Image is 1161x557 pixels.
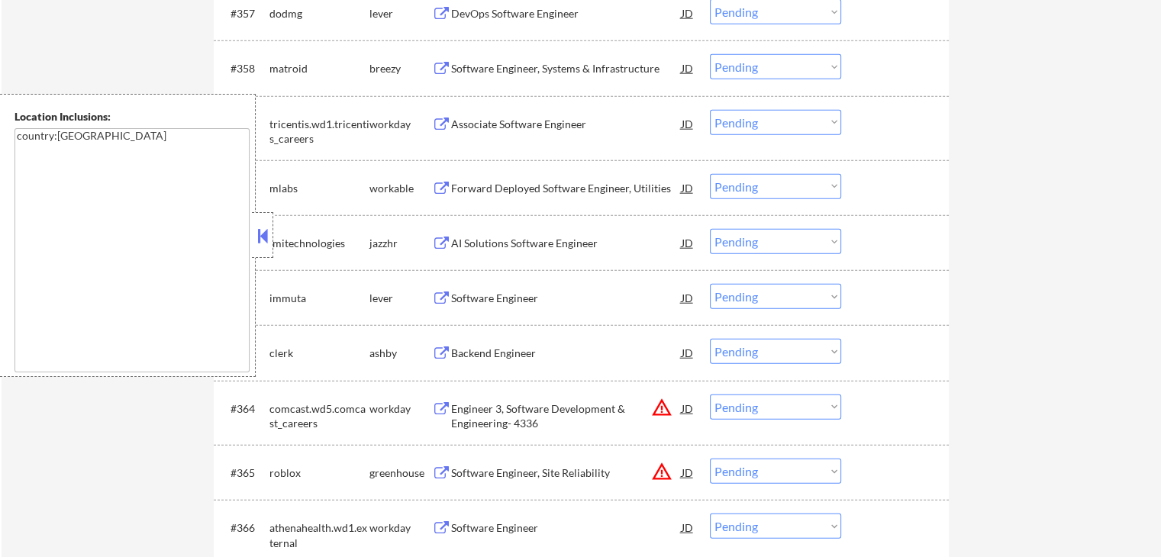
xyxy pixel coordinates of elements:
div: mlabs [269,181,369,196]
button: warning_amber [651,461,672,482]
div: lmitechnologies [269,236,369,251]
div: greenhouse [369,465,432,481]
div: JD [680,459,695,486]
div: #358 [231,61,257,76]
div: clerk [269,346,369,361]
div: matroid [269,61,369,76]
div: workday [369,401,432,417]
div: JD [680,54,695,82]
div: JD [680,514,695,541]
div: #357 [231,6,257,21]
div: JD [680,284,695,311]
div: lever [369,6,432,21]
div: ashby [369,346,432,361]
div: workday [369,520,432,536]
div: athenahealth.wd1.external [269,520,369,550]
div: JD [680,394,695,422]
div: JD [680,229,695,256]
div: jazzhr [369,236,432,251]
div: roblox [269,465,369,481]
div: Software Engineer, Systems & Infrastructure [451,61,682,76]
div: lever [369,291,432,306]
div: Forward Deployed Software Engineer, Utilities [451,181,682,196]
div: JD [680,110,695,137]
div: workable [369,181,432,196]
div: #364 [231,401,257,417]
div: JD [680,339,695,366]
div: DevOps Software Engineer [451,6,682,21]
div: #365 [231,465,257,481]
div: Software Engineer [451,291,682,306]
div: Location Inclusions: [15,109,250,124]
div: #366 [231,520,257,536]
div: breezy [369,61,432,76]
div: AI Solutions Software Engineer [451,236,682,251]
div: Software Engineer [451,520,682,536]
button: warning_amber [651,397,672,418]
div: Backend Engineer [451,346,682,361]
div: Software Engineer, Site Reliability [451,465,682,481]
div: workday [369,117,432,132]
div: immuta [269,291,369,306]
div: Associate Software Engineer [451,117,682,132]
div: Engineer 3, Software Development & Engineering- 4336 [451,401,682,431]
div: comcast.wd5.comcast_careers [269,401,369,431]
div: JD [680,174,695,201]
div: dodmg [269,6,369,21]
div: tricentis.wd1.tricentis_careers [269,117,369,146]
